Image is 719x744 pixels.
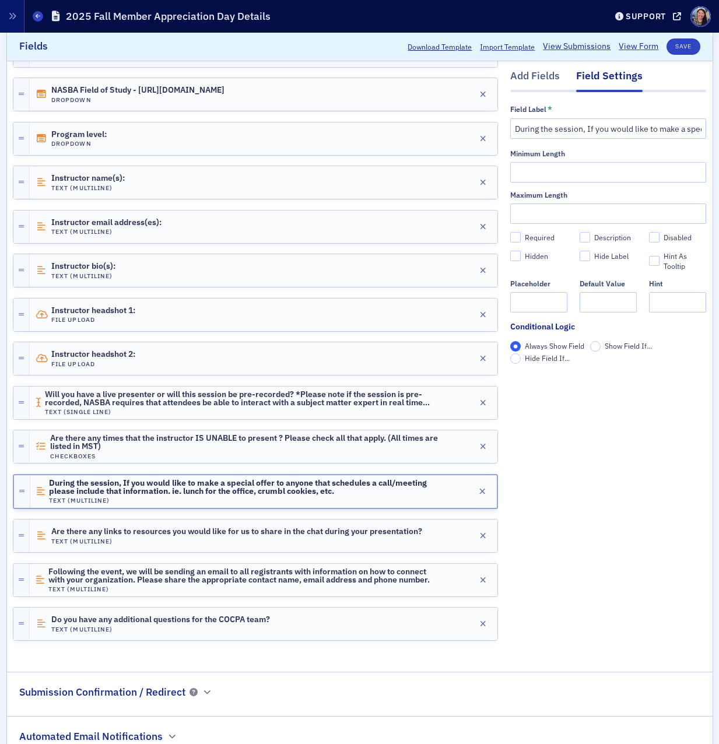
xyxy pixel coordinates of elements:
a: View Form [619,41,658,53]
div: Required [525,233,555,243]
input: Required [510,233,521,243]
div: Hint As Tooltip [664,251,707,271]
div: Add Fields [510,69,560,90]
div: Edit [457,356,471,362]
h4: Dropdown [51,140,117,148]
div: Field Label [510,105,546,114]
div: Default Value [580,279,625,288]
div: Edit [457,533,471,539]
div: Minimum Length [510,149,565,158]
h4: Text (Single Line) [45,408,443,416]
div: Support [626,11,666,22]
button: Download Template [408,41,472,52]
span: Will you have a live presenter or will this session be pre-recorded? *Please note if the session ... [45,390,443,408]
span: During the session, If you would like to make a special offer to anyone that schedules a call/mee... [49,479,442,496]
input: Disabled [649,233,660,243]
div: Edit [457,444,471,450]
h4: Dropdown [51,96,225,104]
div: Hidden [525,251,548,261]
div: Hide Label [594,251,629,261]
span: NASBA Field of Study - [URL][DOMAIN_NAME] [51,86,225,95]
div: Edit [457,621,471,627]
span: Show Field If... [605,341,652,350]
span: Instructor headshot 2: [51,350,135,359]
div: Edit [457,268,471,274]
input: Hide Field If... [510,353,521,364]
h2: Automated Email Notifications [19,729,163,744]
span: Hide Field If... [525,353,570,363]
h4: Text (Multiline) [51,228,162,236]
span: Profile [690,6,711,27]
span: Program level: [51,130,117,139]
h2: Fields [19,39,48,54]
h4: Text (Multiline) [49,497,442,504]
h4: Checkboxes [50,452,442,460]
div: Description [594,233,631,243]
div: Placeholder [510,279,550,288]
h4: Text (Multiline) [51,626,270,633]
span: Do you have any additional questions for the COCPA team? [51,615,270,624]
span: Are there any links to resources you would like for us to share in the chat during your presentat... [51,527,422,536]
div: Edit [456,488,471,494]
h4: Text (Multiline) [51,272,117,280]
div: Disabled [664,233,692,243]
span: Instructor bio(s): [51,262,117,271]
h4: Text (Multiline) [51,184,125,192]
h1: 2025 Fall Member Appreciation Day Details [66,9,271,23]
div: Field Settings [576,69,643,92]
input: Always Show Field [510,341,521,352]
span: Are there any times that the instructor IS UNABLE to present ? Please check all that apply. (All ... [50,434,442,451]
div: Conditional Logic [510,321,575,333]
a: View Submissions [543,41,611,53]
div: Edit [457,223,471,230]
div: Hint [649,279,663,288]
span: Import Template [480,41,535,52]
h4: File Upload [51,316,135,324]
h2: Submission Confirmation / Redirect [19,685,185,700]
input: Description [580,233,590,243]
div: Edit [457,92,471,98]
div: Edit [457,180,471,186]
div: Edit [457,577,471,583]
div: Edit [457,399,471,406]
input: Hint As Tooltip [649,256,660,266]
h4: File Upload [51,360,135,368]
span: Following the event, we will be sending an email to all registrants with information on how to co... [48,567,443,585]
span: Instructor email address(es): [51,218,162,227]
div: Maximum Length [510,191,567,199]
span: Instructor headshot 1: [51,306,135,315]
h4: Text (Multiline) [48,585,443,593]
input: Hide Label [580,251,590,261]
div: Edit [457,311,471,318]
h4: Text (Multiline) [51,538,422,545]
input: Show Field If... [590,341,601,352]
span: Instructor name(s): [51,174,125,183]
abbr: This field is required [548,104,552,115]
input: Hidden [510,251,521,261]
button: Save [667,38,700,55]
div: Edit [457,135,471,142]
span: Always Show Field [525,341,584,350]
